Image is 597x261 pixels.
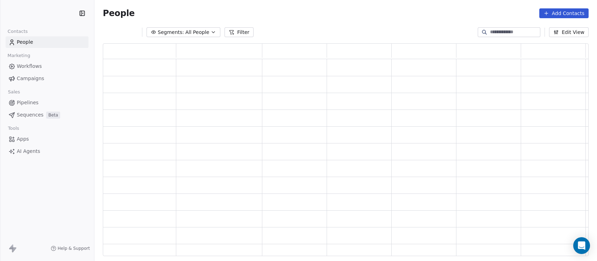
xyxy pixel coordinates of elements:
[185,29,209,36] span: All People
[549,27,589,37] button: Edit View
[158,29,184,36] span: Segments:
[6,146,88,157] a: AI Agents
[51,246,90,251] a: Help & Support
[6,97,88,108] a: Pipelines
[6,61,88,72] a: Workflows
[103,8,135,19] span: People
[5,50,33,61] span: Marketing
[17,99,38,106] span: Pipelines
[58,246,90,251] span: Help & Support
[6,73,88,84] a: Campaigns
[5,123,22,134] span: Tools
[17,63,42,70] span: Workflows
[5,26,31,37] span: Contacts
[17,75,44,82] span: Campaigns
[46,112,60,119] span: Beta
[6,36,88,48] a: People
[17,135,29,143] span: Apps
[225,27,254,37] button: Filter
[573,237,590,254] div: Open Intercom Messenger
[17,38,33,46] span: People
[539,8,589,18] button: Add Contacts
[5,87,23,97] span: Sales
[17,111,43,119] span: Sequences
[6,133,88,145] a: Apps
[17,148,40,155] span: AI Agents
[6,109,88,121] a: SequencesBeta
